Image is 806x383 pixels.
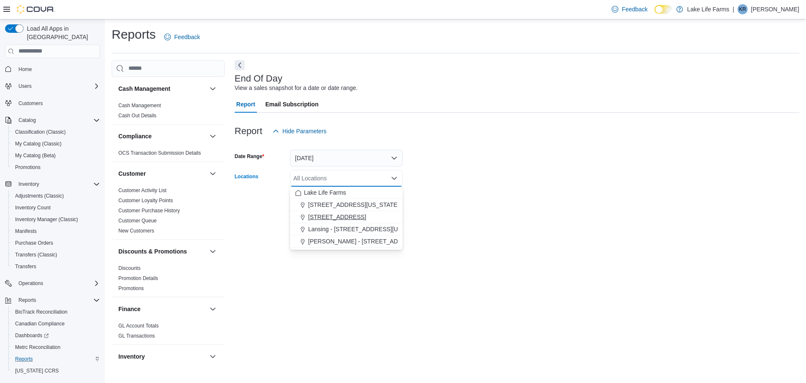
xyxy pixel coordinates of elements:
[8,261,103,272] button: Transfers
[12,366,100,376] span: Washington CCRS
[15,367,59,374] span: [US_STATE] CCRS
[12,226,40,236] a: Manifests
[8,150,103,161] button: My Catalog (Beta)
[15,356,33,362] span: Reports
[8,202,103,214] button: Inventory Count
[118,228,154,234] a: New Customers
[290,187,403,199] button: Lake Life Farms
[208,131,218,141] button: Compliance
[118,333,155,339] span: GL Transactions
[18,117,36,124] span: Catalog
[112,26,156,43] h1: Reports
[12,226,100,236] span: Manifests
[118,102,161,109] span: Cash Management
[15,152,56,159] span: My Catalog (Beta)
[235,126,262,136] h3: Report
[12,342,100,352] span: Metrc Reconciliation
[8,306,103,318] button: BioTrack Reconciliation
[8,214,103,225] button: Inventory Manager (Classic)
[15,81,100,91] span: Users
[269,123,330,140] button: Hide Parameters
[118,265,141,271] a: Discounts
[18,181,39,188] span: Inventory
[8,161,103,173] button: Promotions
[118,112,157,119] span: Cash Out Details
[15,332,49,339] span: Dashboards
[8,138,103,150] button: My Catalog (Classic)
[8,225,103,237] button: Manifests
[118,247,187,256] h3: Discounts & Promotions
[290,199,403,211] button: [STREET_ADDRESS][US_STATE]
[8,190,103,202] button: Adjustments (Classic)
[118,285,144,291] a: Promotions
[118,247,206,256] button: Discounts & Promotions
[283,127,327,135] span: Hide Parameters
[118,132,152,140] h3: Compliance
[118,208,180,214] a: Customer Purchase History
[12,139,65,149] a: My Catalog (Classic)
[112,321,225,344] div: Finance
[24,24,100,41] span: Load All Apps in [GEOGRAPHIC_DATA]
[12,330,100,341] span: Dashboards
[12,330,52,341] a: Dashboards
[687,4,729,14] p: Lake Life Farms
[235,74,283,84] h3: End Of Day
[174,33,200,41] span: Feedback
[12,250,100,260] span: Transfers (Classic)
[15,251,57,258] span: Transfers (Classic)
[118,150,201,156] span: OCS Transaction Submission Details
[751,4,799,14] p: [PERSON_NAME]
[112,148,225,161] div: Compliance
[112,100,225,124] div: Cash Management
[15,164,41,171] span: Promotions
[15,115,100,125] span: Catalog
[208,351,218,362] button: Inventory
[308,213,366,221] span: [STREET_ADDRESS]
[2,294,103,306] button: Reports
[118,150,201,156] a: OCS Transaction Submission Details
[235,84,358,92] div: View a sales snapshot for a date or date range.
[15,320,65,327] span: Canadian Compliance
[12,162,44,172] a: Promotions
[2,97,103,109] button: Customers
[12,261,39,272] a: Transfers
[308,201,399,209] span: [STREET_ADDRESS][US_STATE]
[18,66,32,73] span: Home
[118,207,180,214] span: Customer Purchase History
[118,322,159,329] span: GL Account Totals
[8,353,103,365] button: Reports
[18,83,31,90] span: Users
[208,84,218,94] button: Cash Management
[265,96,319,113] span: Email Subscription
[15,204,51,211] span: Inventory Count
[15,263,36,270] span: Transfers
[12,203,54,213] a: Inventory Count
[15,140,62,147] span: My Catalog (Classic)
[12,203,100,213] span: Inventory Count
[235,60,245,70] button: Next
[118,305,141,313] h3: Finance
[12,238,100,248] span: Purchase Orders
[208,304,218,314] button: Finance
[15,179,100,189] span: Inventory
[18,280,43,287] span: Operations
[208,246,218,256] button: Discounts & Promotions
[391,175,398,182] button: Close list of options
[12,354,36,364] a: Reports
[15,216,78,223] span: Inventory Manager (Classic)
[12,139,100,149] span: My Catalog (Classic)
[118,305,206,313] button: Finance
[118,85,170,93] h3: Cash Management
[15,309,68,315] span: BioTrack Reconciliation
[733,4,734,14] p: |
[118,352,206,361] button: Inventory
[12,127,100,137] span: Classification (Classic)
[2,63,103,75] button: Home
[118,188,167,193] a: Customer Activity List
[12,151,100,161] span: My Catalog (Beta)
[15,64,100,74] span: Home
[15,179,42,189] button: Inventory
[12,366,62,376] a: [US_STATE] CCRS
[15,278,100,288] span: Operations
